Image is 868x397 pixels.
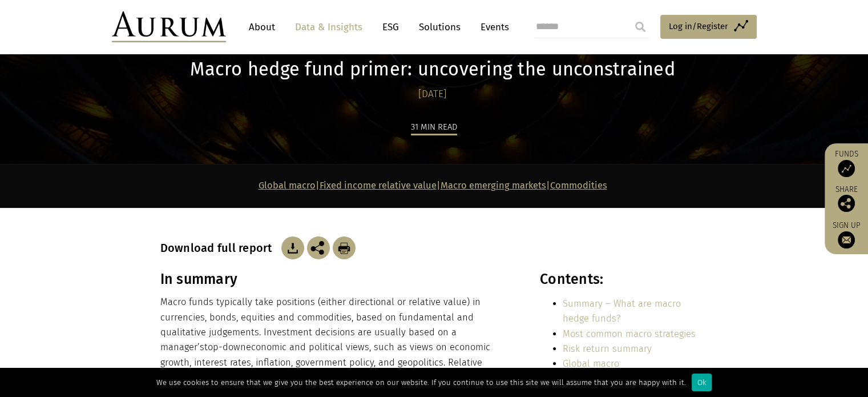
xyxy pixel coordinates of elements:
[243,17,281,38] a: About
[333,236,356,259] img: Download Article
[413,17,466,38] a: Solutions
[307,236,330,259] img: Share this post
[838,160,855,177] img: Access Funds
[160,241,278,255] h3: Download full report
[692,374,712,391] div: Ok
[563,328,696,339] a: Most common macro strategies
[160,58,705,81] h1: Macro hedge fund primer: uncovering the unconstrained
[540,271,705,288] h3: Contents:
[259,180,607,191] strong: | | |
[160,271,515,288] h3: In summary
[838,231,855,248] img: Sign up to our newsletter
[563,298,681,324] a: Summary – What are macro hedge funds?
[377,17,405,38] a: ESG
[289,17,368,38] a: Data & Insights
[830,149,862,177] a: Funds
[204,342,246,352] span: top-down
[441,180,546,191] a: Macro emerging markets
[320,180,437,191] a: Fixed income relative value
[669,19,728,33] span: Log in/Register
[838,195,855,212] img: Share this post
[475,17,509,38] a: Events
[563,358,619,369] a: Global macro
[281,236,304,259] img: Download Article
[411,120,457,135] div: 31 min read
[550,180,607,191] a: Commodities
[830,220,862,248] a: Sign up
[660,15,757,39] a: Log in/Register
[629,15,652,38] input: Submit
[112,11,226,42] img: Aurum
[830,186,862,212] div: Share
[259,180,316,191] a: Global macro
[160,86,705,102] div: [DATE]
[563,343,652,354] a: Risk return summary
